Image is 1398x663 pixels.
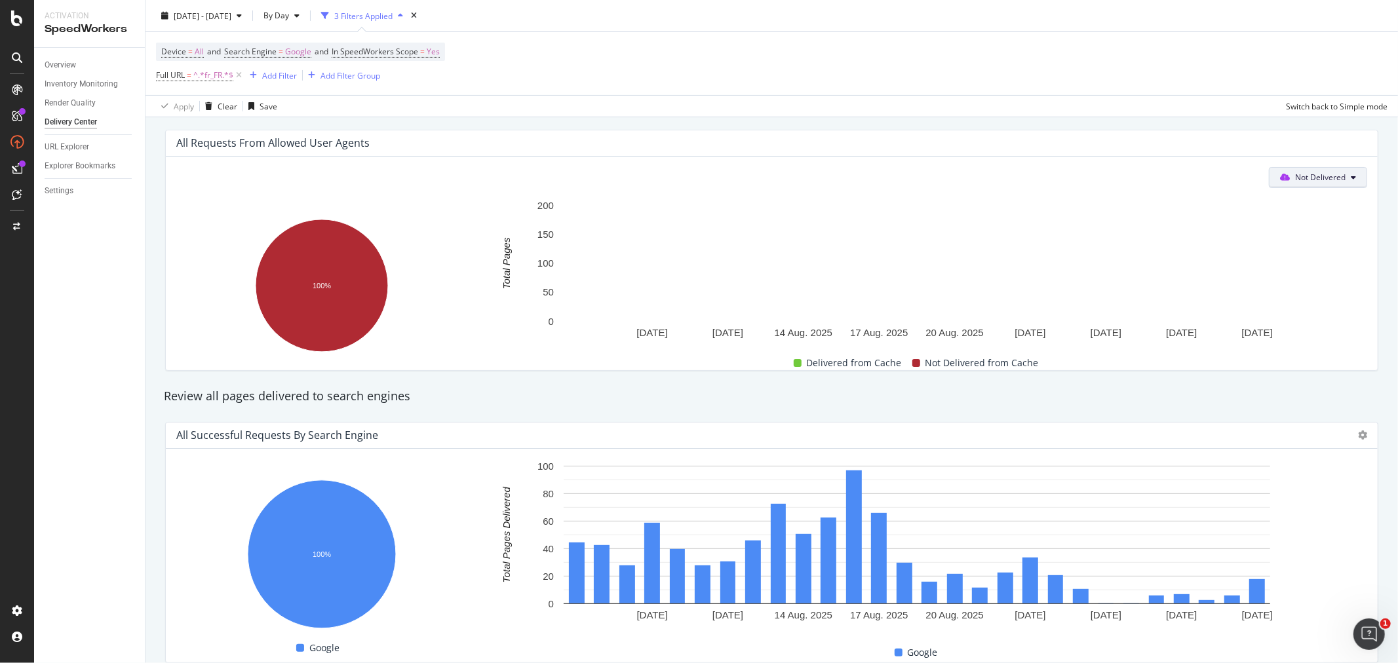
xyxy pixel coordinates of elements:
text: 0 [549,597,554,609]
text: 100% [313,550,331,558]
span: and [207,46,221,57]
text: 20 [543,570,554,581]
text: [DATE] [1091,609,1121,620]
text: 100% [313,282,331,290]
div: Save [260,100,277,111]
text: [DATE] [712,609,743,620]
text: [DATE] [1015,327,1046,338]
span: Yes [427,43,440,61]
div: Switch back to Simple mode [1286,100,1388,111]
text: [DATE] [1167,327,1197,338]
span: = [279,46,283,57]
button: [DATE] - [DATE] [156,5,247,26]
svg: A chart. [475,459,1359,632]
div: Settings [45,184,73,198]
div: Add Filter [262,69,297,81]
svg: A chart. [475,199,1359,344]
div: All Successful Requests by Search Engine [176,428,378,442]
div: Apply [174,100,194,111]
div: times [408,9,419,22]
a: Explorer Bookmarks [45,159,136,173]
div: Add Filter Group [320,69,380,81]
div: Render Quality [45,96,96,110]
text: 100 [537,257,554,269]
text: 60 [543,515,554,526]
text: 14 Aug. 2025 [775,609,832,620]
text: [DATE] [1167,609,1197,620]
text: Total Pages Delivered [501,486,512,582]
div: Overview [45,58,76,72]
span: Not Delivered from Cache [925,355,1039,371]
button: Clear [200,96,237,117]
button: Add Filter Group [303,67,380,83]
text: 20 Aug. 2025 [926,327,984,338]
a: URL Explorer [45,140,136,154]
a: Inventory Monitoring [45,77,136,91]
span: = [420,46,425,57]
text: [DATE] [1242,609,1273,620]
span: By Day [258,10,289,21]
button: By Day [258,5,305,26]
span: Device [161,46,186,57]
span: Search Engine [224,46,277,57]
button: Add Filter [244,67,297,83]
svg: A chart. [176,213,467,360]
div: Clear [218,100,237,111]
text: 80 [543,487,554,499]
text: 20 Aug. 2025 [926,609,984,620]
span: ^.*fr_FR.*$ [193,66,233,85]
button: 3 Filters Applied [316,5,408,26]
span: Google [285,43,311,61]
div: Delivery Center [45,115,97,129]
text: [DATE] [712,327,743,338]
a: Overview [45,58,136,72]
text: 100 [537,460,554,471]
span: Google [309,640,340,656]
text: 0 [549,316,554,327]
a: Settings [45,184,136,198]
span: Google [908,645,938,660]
text: 200 [537,200,554,211]
text: 17 Aug. 2025 [850,609,908,620]
text: [DATE] [1242,327,1273,338]
span: In SpeedWorkers Scope [332,46,418,57]
span: = [187,69,191,81]
div: SpeedWorkers [45,22,134,37]
span: All [195,43,204,61]
span: Not Delivered [1295,172,1346,183]
span: Delivered from Cache [807,355,902,371]
text: 14 Aug. 2025 [775,327,832,338]
text: Total Pages [501,237,512,289]
div: Explorer Bookmarks [45,159,115,173]
text: 17 Aug. 2025 [850,327,908,338]
span: [DATE] - [DATE] [174,10,231,21]
text: 150 [537,229,554,240]
text: 40 [543,542,554,554]
span: = [188,46,193,57]
span: Full URL [156,69,185,81]
div: Review all pages delivered to search engines [157,388,1386,405]
text: [DATE] [637,327,668,338]
div: URL Explorer [45,140,89,154]
a: Render Quality [45,96,136,110]
div: 3 Filters Applied [334,10,393,21]
text: [DATE] [1091,327,1121,338]
text: [DATE] [637,609,668,620]
a: Delivery Center [45,115,136,129]
div: Inventory Monitoring [45,77,118,91]
button: Save [243,96,277,117]
button: Apply [156,96,194,117]
text: [DATE] [1015,609,1046,620]
text: 50 [543,286,554,297]
button: Switch back to Simple mode [1281,96,1388,117]
span: 1 [1380,618,1391,629]
button: Not Delivered [1269,167,1367,188]
div: Activation [45,10,134,22]
div: All Requests from Allowed User Agents [176,136,370,149]
span: and [315,46,328,57]
svg: A chart. [176,474,467,638]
